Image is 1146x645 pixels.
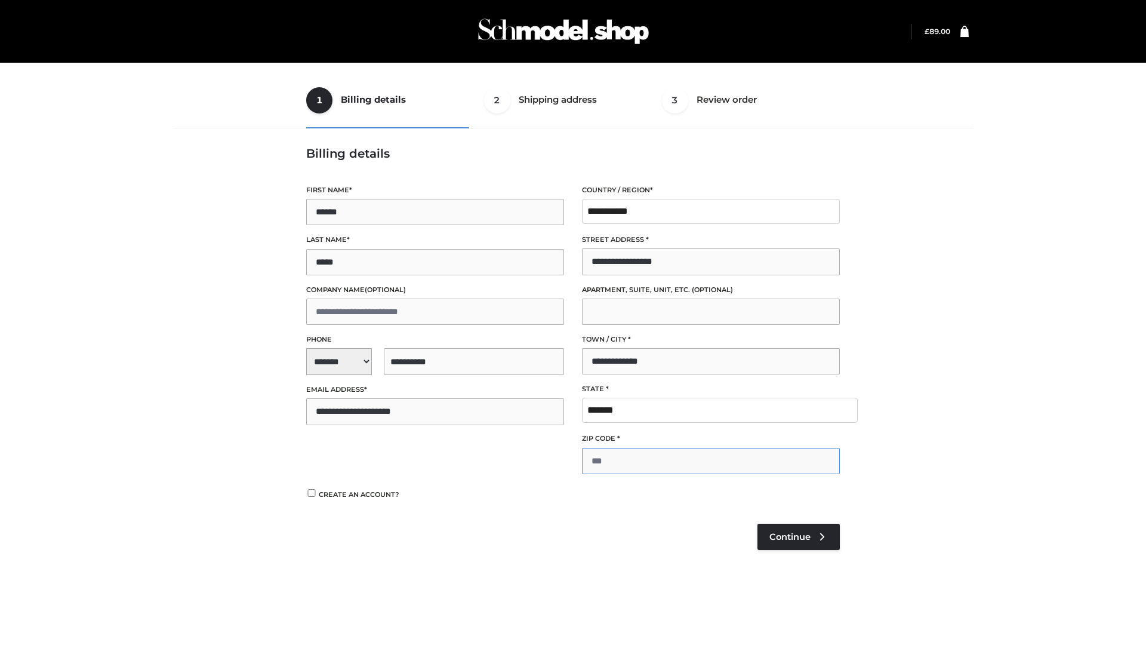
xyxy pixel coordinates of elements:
a: £89.00 [925,27,950,36]
span: Create an account? [319,490,399,499]
img: Schmodel Admin 964 [474,8,653,55]
label: First name [306,185,564,196]
span: £ [925,27,929,36]
span: (optional) [692,285,733,294]
label: Apartment, suite, unit, etc. [582,284,840,296]
span: (optional) [365,285,406,294]
label: Street address [582,234,840,245]
label: Email address [306,384,564,395]
label: ZIP Code [582,433,840,444]
label: Phone [306,334,564,345]
a: Continue [757,524,840,550]
span: Continue [769,532,811,542]
label: Company name [306,284,564,296]
input: Create an account? [306,489,317,497]
label: Country / Region [582,185,840,196]
h3: Billing details [306,146,840,161]
label: State [582,383,840,395]
label: Last name [306,234,564,245]
label: Town / City [582,334,840,345]
bdi: 89.00 [925,27,950,36]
